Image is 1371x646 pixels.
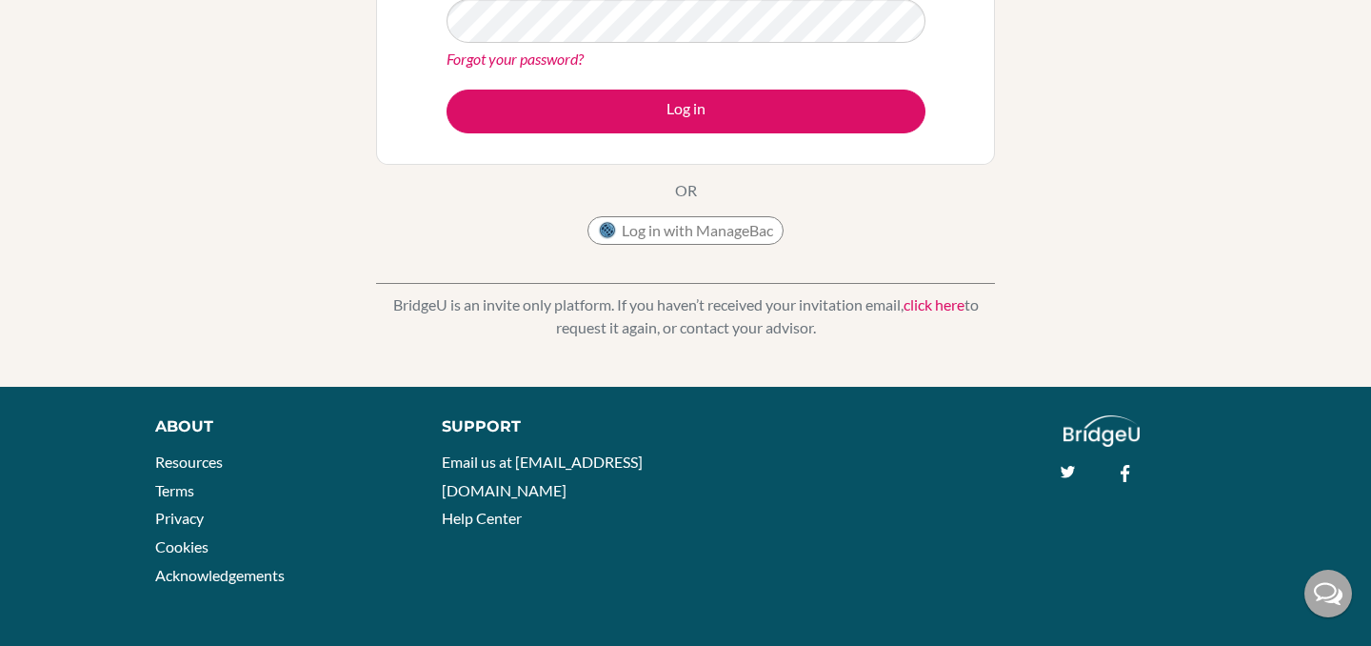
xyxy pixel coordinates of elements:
[376,293,995,339] p: BridgeU is an invite only platform. If you haven’t received your invitation email, to request it ...
[47,12,91,30] span: ヘルプ
[155,537,209,555] a: Cookies
[442,453,643,499] a: Email us at [EMAIL_ADDRESS][DOMAIN_NAME]
[155,566,285,584] a: Acknowledgements
[447,50,584,68] a: Forgot your password?
[675,179,697,202] p: OR
[1063,415,1141,447] img: logo_white@2x-f4f0deed5e89b7ecb1c2cc34c3e3d731f90f0f143d5ea2071677605dd97b5244.png
[442,509,522,527] a: Help Center
[155,481,194,499] a: Terms
[904,295,964,313] a: click here
[587,216,784,245] button: Log in with ManageBac
[155,509,204,527] a: Privacy
[447,90,925,133] button: Log in
[442,415,666,438] div: Support
[155,415,399,438] div: About
[155,453,223,471] a: Resources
